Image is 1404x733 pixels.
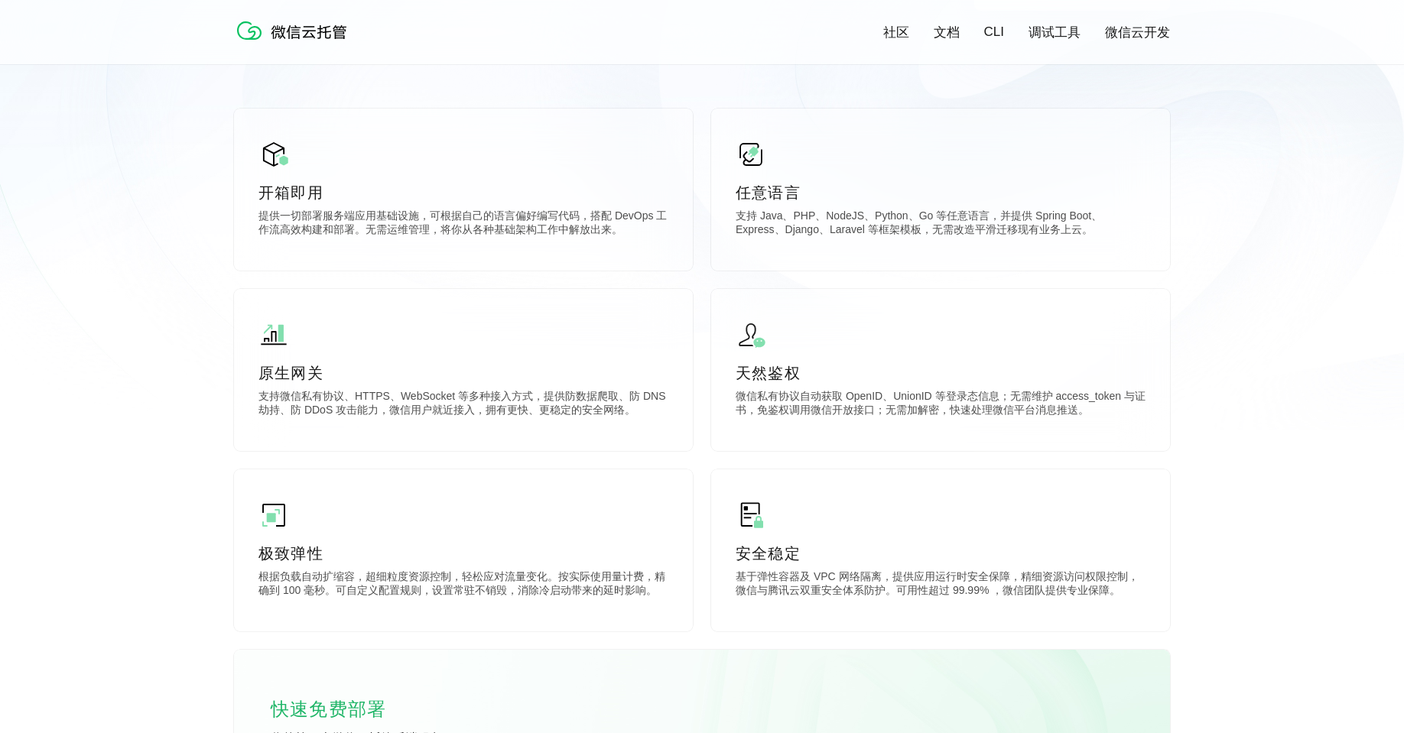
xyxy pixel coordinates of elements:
p: 提供一切部署服务端应用基础设施，可根据自己的语言偏好编写代码，搭配 DevOps 工作流高效构建和部署。无需运维管理，将你从各种基础架构工作中解放出来。 [258,209,668,240]
p: 快速免费部署 [271,694,424,725]
p: 任意语言 [736,182,1146,203]
a: CLI [984,24,1004,40]
a: 微信云托管 [234,35,356,48]
p: 根据负载自动扩缩容，超细粒度资源控制，轻松应对流量变化。按实际使用量计费，精确到 100 毫秒。可自定义配置规则，设置常驻不销毁，消除冷启动带来的延时影响。 [258,570,668,601]
a: 社区 [883,24,909,41]
a: 文档 [934,24,960,41]
p: 微信私有协议自动获取 OpenID、UnionID 等登录态信息；无需维护 access_token 与证书，免鉴权调用微信开放接口；无需加解密，快速处理微信平台消息推送。 [736,390,1146,420]
p: 支持微信私有协议、HTTPS、WebSocket 等多种接入方式，提供防数据爬取、防 DNS 劫持、防 DDoS 攻击能力，微信用户就近接入，拥有更快、更稳定的安全网络。 [258,390,668,420]
p: 安全稳定 [736,543,1146,564]
p: 支持 Java、PHP、NodeJS、Python、Go 等任意语言，并提供 Spring Boot、Express、Django、Laravel 等框架模板，无需改造平滑迁移现有业务上云。 [736,209,1146,240]
p: 基于弹性容器及 VPC 网络隔离，提供应用运行时安全保障，精细资源访问权限控制，微信与腾讯云双重安全体系防护。可用性超过 99.99% ，微信团队提供专业保障。 [736,570,1146,601]
a: 调试工具 [1029,24,1081,41]
p: 极致弹性 [258,543,668,564]
p: 原生网关 [258,362,668,384]
a: 微信云开发 [1105,24,1170,41]
p: 天然鉴权 [736,362,1146,384]
img: 微信云托管 [234,15,356,46]
p: 开箱即用 [258,182,668,203]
